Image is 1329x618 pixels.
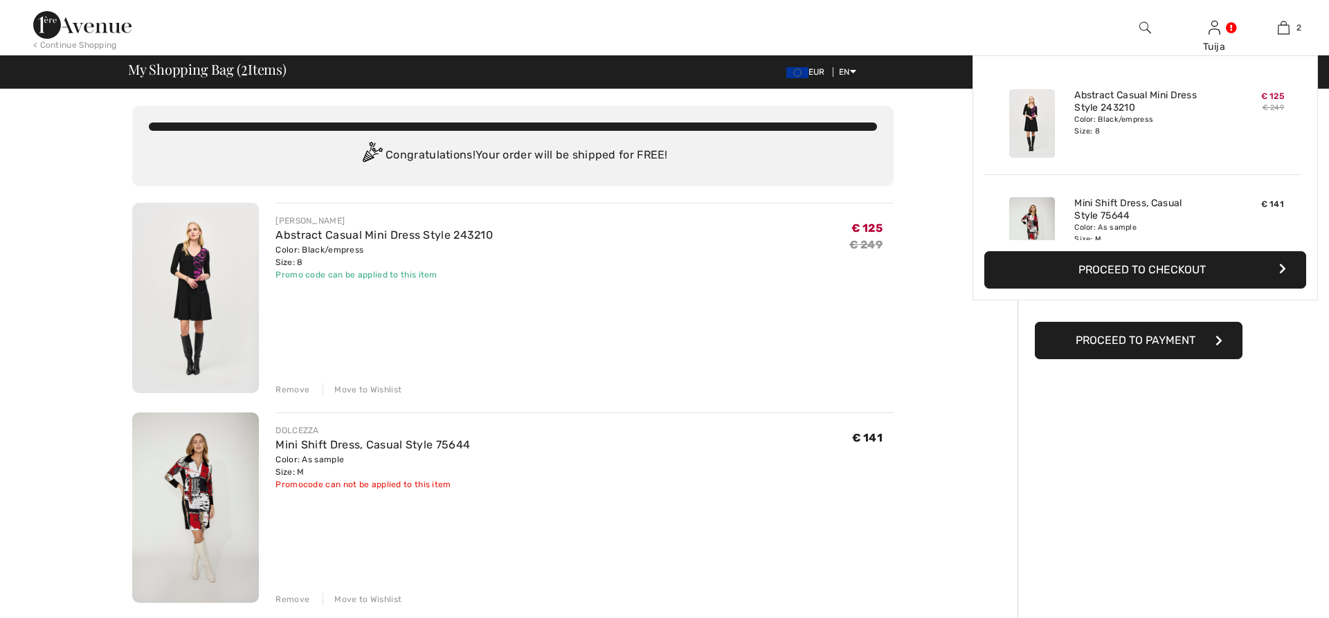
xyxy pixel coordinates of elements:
img: 1ère Avenue [33,11,132,39]
span: Proceed to Payment [1076,334,1195,347]
span: EUR [786,67,831,77]
a: Mini Shift Dress, Casual Style 75644 [275,438,470,451]
div: Remove [275,593,309,606]
s: € 249 [849,238,883,251]
span: 2 [1296,21,1301,34]
img: My Info [1209,19,1220,36]
img: Mini Shift Dress, Casual Style 75644 [132,412,259,603]
img: Euro [786,67,808,78]
div: Promocode can not be applied to this item [275,478,470,491]
div: Move to Wishlist [323,593,401,606]
div: Tuija [1180,39,1248,54]
span: € 125 [1261,91,1285,101]
button: Proceed to Payment [1035,322,1242,359]
div: Color: As sample Size: M [275,453,470,478]
img: search the website [1139,19,1151,36]
s: € 249 [1263,103,1285,112]
div: [PERSON_NAME] [275,215,493,227]
img: Mini Shift Dress, Casual Style 75644 [1009,197,1055,266]
div: < Continue Shopping [33,39,117,51]
span: € 141 [852,431,883,444]
div: Remove [275,383,309,396]
img: Abstract Casual Mini Dress Style 243210 [132,203,259,393]
img: Congratulation2.svg [358,142,386,170]
a: Mini Shift Dress, Casual Style 75644 [1074,197,1211,222]
iframe: PayPal [1035,286,1242,317]
a: Sign In [1209,21,1220,34]
div: Color: Black/empress Size: 8 [275,244,493,269]
div: Congratulations! Your order will be shipped for FREE! [149,142,877,170]
a: Abstract Casual Mini Dress Style 243210 [1074,89,1211,114]
img: My Bag [1278,19,1290,36]
span: € 141 [1261,199,1285,209]
span: 2 [241,59,248,77]
a: Abstract Casual Mini Dress Style 243210 [275,228,493,242]
span: EN [839,67,856,77]
div: DOLCEZZA [275,424,470,437]
span: € 125 [851,221,883,235]
span: My Shopping Bag ( Items) [128,62,287,76]
a: 2 [1249,19,1317,36]
img: Abstract Casual Mini Dress Style 243210 [1009,89,1055,158]
div: Color: As sample Size: M [1074,222,1211,244]
button: Proceed to Checkout [984,251,1306,289]
div: Color: Black/empress Size: 8 [1074,114,1211,136]
div: Move to Wishlist [323,383,401,396]
div: Promo code can be applied to this item [275,269,493,281]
